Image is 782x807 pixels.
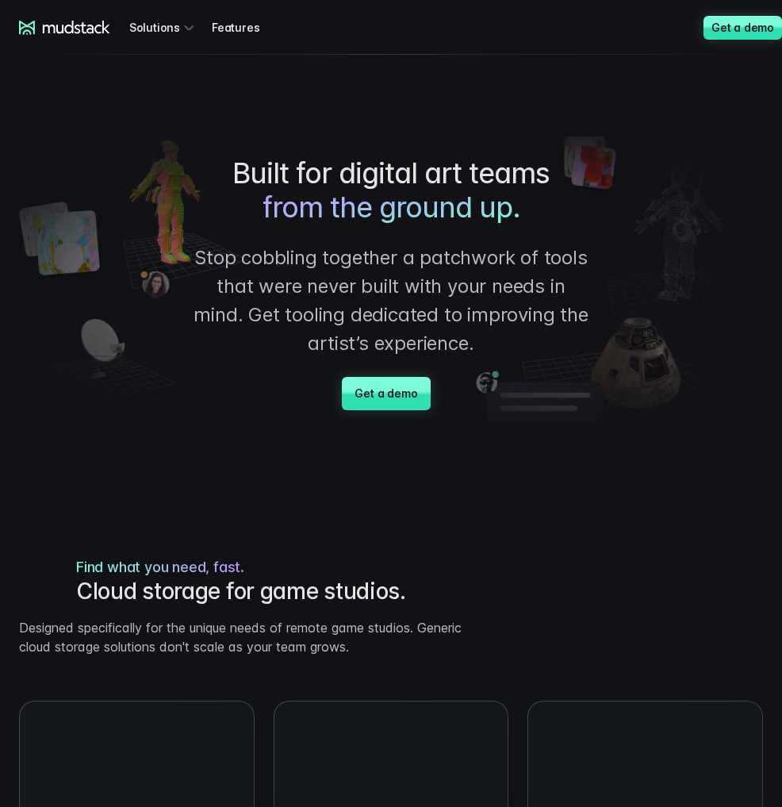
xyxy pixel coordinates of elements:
[342,377,430,410] a: Get a demo
[76,578,495,605] h2: Cloud storage for game studios.
[19,21,110,35] a: mudstack logo
[703,16,782,40] a: Get a demo
[263,190,520,225] span: from the ground up.
[76,556,244,578] span: Find what you need, fast.
[212,13,278,42] a: Features
[129,13,199,42] div: Solutions
[193,244,589,358] p: Stop cobbling together a patchwork of tools that were never built with your needs in mind. Get to...
[19,618,495,656] p: Designed specifically for the unique needs of remote game studios. Generic cloud storage solution...
[193,156,589,225] h1: Built for digital art teams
